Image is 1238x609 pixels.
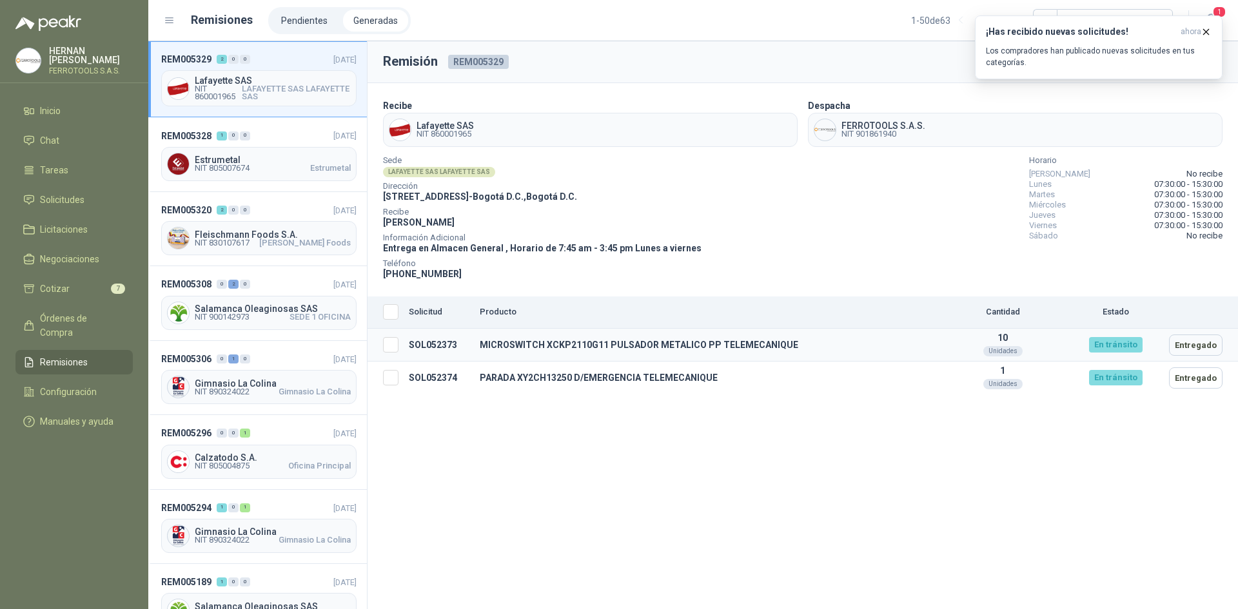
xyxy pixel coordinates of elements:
a: Solicitudes [15,188,133,212]
span: Manuales y ayuda [40,414,113,429]
div: 0 [217,280,227,289]
span: Teléfono [383,260,702,267]
a: REM005329200[DATE] Company LogoLafayette SASNIT 860001965LAFAYETTE SAS LAFAYETTE SAS [148,41,367,117]
img: Company Logo [168,376,189,398]
span: Configuración [40,385,97,399]
div: 1 - 50 de 63 [911,10,992,31]
div: Unidades [983,379,1023,389]
span: SEDE 1 OFICINA [290,313,351,321]
p: 1 [943,365,1062,376]
img: Company Logo [168,525,189,546]
div: 0 [217,429,227,438]
span: NIT 805007674 [195,164,250,172]
div: 1 [228,354,239,363]
div: En tránsito [1089,370,1143,385]
span: [PERSON_NAME] [383,217,455,227]
td: PARADA XY2CH13250 D/EMERGENCIA TELEMECANIQUE [475,362,938,394]
span: Tareas [40,163,68,177]
div: 0 [228,429,239,438]
span: [DATE] [333,429,357,438]
th: Producto [475,296,938,329]
b: Despacha [808,101,850,111]
span: Oficina Principal [288,462,351,470]
span: Calzatodo S.A. [195,453,351,462]
span: [PERSON_NAME] Foods [259,239,351,247]
span: Gimnasio La Colina [195,527,351,536]
div: 0 [240,55,250,64]
span: [PERSON_NAME] [1029,169,1090,179]
th: Solicitud [404,296,475,329]
div: En tránsito [1089,337,1143,353]
img: Company Logo [168,153,189,175]
div: 2 [228,280,239,289]
span: No recibe [1186,169,1223,179]
a: Inicio [15,99,133,123]
span: REM005320 [161,203,211,217]
span: ahora [1181,26,1201,37]
a: Manuales y ayuda [15,409,133,434]
div: 1 [240,429,250,438]
div: 0 [228,577,239,586]
span: REM005306 [161,352,211,366]
h1: Remisiones [191,11,253,29]
div: 0 [228,503,239,512]
span: FERROTOOLS S.A.S. [841,121,925,130]
span: Negociaciones [40,252,99,266]
div: 1 [217,503,227,512]
span: No recibe [1186,231,1223,241]
button: 1 [1199,9,1223,32]
span: 07:30:00 - 15:30:00 [1154,200,1223,210]
span: [DATE] [333,206,357,215]
span: 07:30:00 - 15:30:00 [1154,179,1223,189]
span: REM005189 [161,575,211,589]
a: REM005308020[DATE] Company LogoSalamanca Oleaginosas SASNIT 900142973SEDE 1 OFICINA [148,266,367,340]
a: REM005328100[DATE] Company LogoEstrumetalNIT 805007674Estrumetal [148,117,367,191]
span: Órdenes de Compra [40,311,121,340]
span: Jueves [1029,210,1056,220]
span: 1 [1212,6,1226,18]
div: 1 [217,577,227,586]
b: Recibe [383,101,412,111]
span: [PHONE_NUMBER] [383,269,462,279]
span: REM005329 [448,55,509,69]
li: Generadas [343,10,408,32]
p: Los compradores han publicado nuevas solicitudes en tus categorías. [986,45,1212,68]
span: Fleischmann Foods S.A. [195,230,351,239]
a: Órdenes de Compra [15,306,133,345]
div: 0 [240,577,250,586]
span: [DATE] [333,280,357,289]
img: Company Logo [16,48,41,73]
div: 0 [228,206,239,215]
a: Licitaciones [15,217,133,242]
span: REM005308 [161,277,211,291]
td: En tránsito [1067,362,1164,394]
span: [DATE] [333,577,357,587]
p: 10 [943,333,1062,343]
th: Seleccionar/deseleccionar [368,296,404,329]
span: Miércoles [1029,200,1066,210]
span: REM005328 [161,129,211,143]
a: REM005296001[DATE] Company LogoCalzatodo S.A.NIT 805004875Oficina Principal [148,415,367,489]
span: Estrumetal [195,155,351,164]
img: Logo peakr [15,15,81,31]
div: 2 [217,206,227,215]
span: Entrega en Almacen General , Horario de 7:45 am - 3:45 pm Lunes a viernes [383,243,702,253]
span: Remisiones [40,355,88,369]
div: 1 [240,503,250,512]
p: FERROTOOLS S.A.S. [49,67,133,75]
span: Viernes [1029,220,1057,231]
img: Company Logo [168,451,189,472]
div: 0 [228,55,239,64]
a: Cotizar7 [15,276,133,301]
img: Company Logo [168,78,189,99]
span: Lafayette SAS [195,76,351,85]
span: Dirección [383,183,702,189]
div: 0 [217,354,227,363]
span: Cotizar [40,282,70,296]
img: Company Logo [168,227,189,249]
div: 0 [240,280,250,289]
span: NIT 860001965 [195,85,242,101]
span: [DATE] [333,131,357,140]
th: Cantidad [938,296,1067,329]
span: Gimnasio La Colina [279,388,351,396]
